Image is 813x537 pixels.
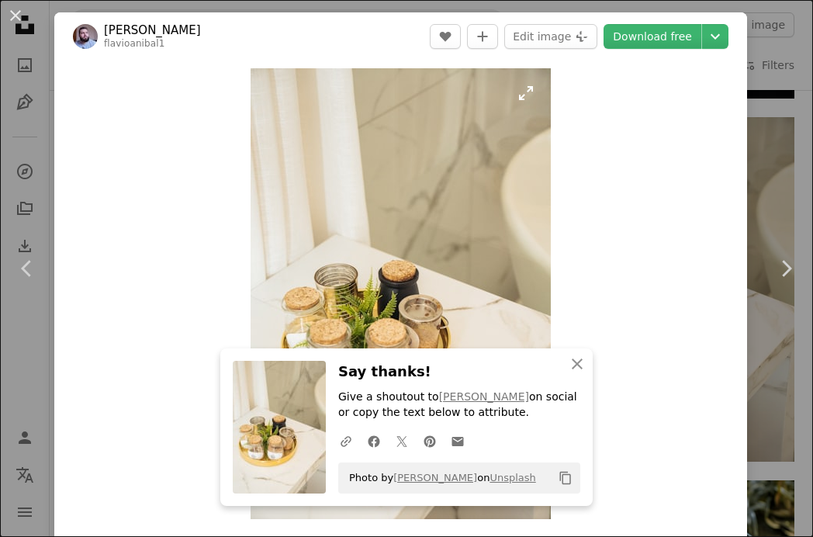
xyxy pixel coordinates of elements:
a: Unsplash [490,472,535,483]
button: Edit image [504,24,597,49]
p: Give a shoutout to on social or copy the text below to attribute. [338,390,580,421]
a: Next [759,194,813,343]
button: Like [430,24,461,49]
button: Copy to clipboard [552,465,579,491]
a: flavioanibal1 [104,38,164,49]
img: Go to Flavio Anibal's profile [73,24,98,49]
a: Share on Pinterest [416,425,444,456]
img: a group of jars on a shelf [251,68,551,519]
button: Add to Collection [467,24,498,49]
button: Zoom in on this image [251,68,551,519]
span: Photo by on [341,466,536,490]
a: [PERSON_NAME] [439,390,529,403]
a: Share over email [444,425,472,456]
a: Share on Facebook [360,425,388,456]
a: Download free [604,24,701,49]
h3: Say thanks! [338,361,580,383]
a: [PERSON_NAME] [104,23,201,38]
a: [PERSON_NAME] [393,472,477,483]
button: Choose download size [702,24,728,49]
a: Share on Twitter [388,425,416,456]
